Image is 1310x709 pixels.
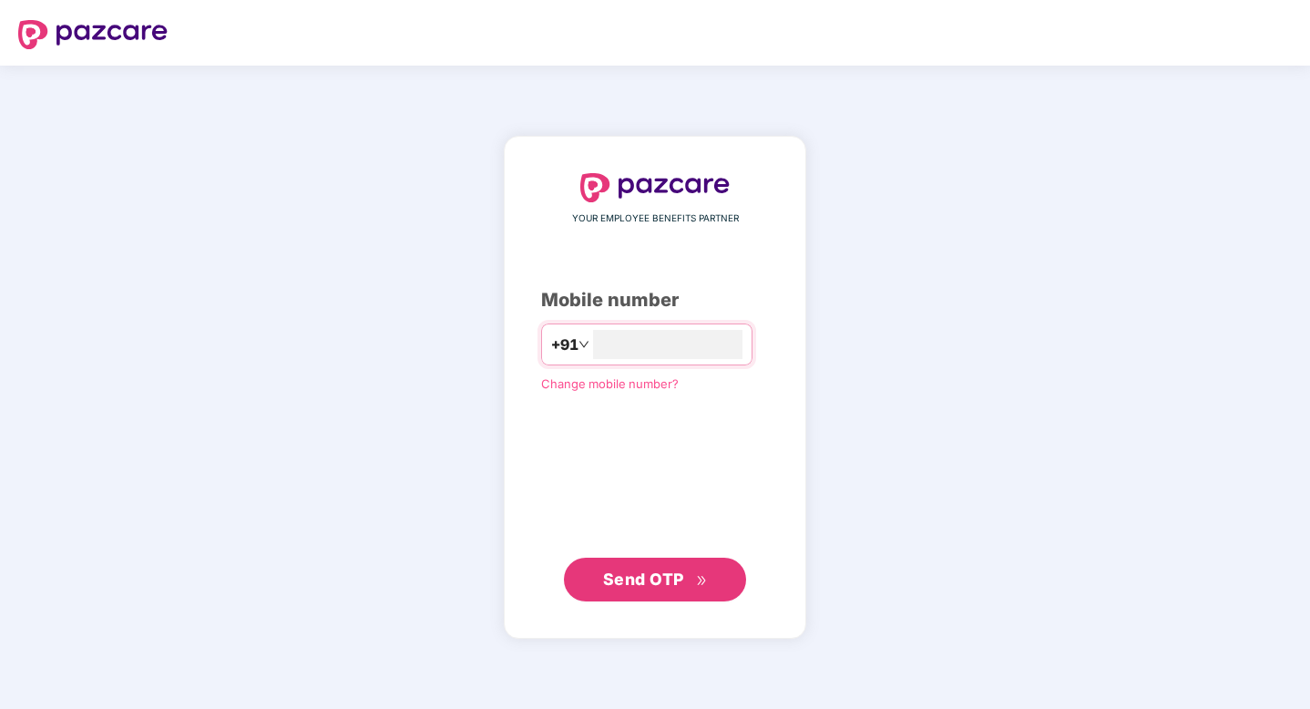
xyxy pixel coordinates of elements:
[696,575,708,587] span: double-right
[564,558,746,601] button: Send OTPdouble-right
[572,211,739,226] span: YOUR EMPLOYEE BENEFITS PARTNER
[603,570,684,589] span: Send OTP
[541,286,769,314] div: Mobile number
[18,20,168,49] img: logo
[580,173,730,202] img: logo
[551,334,578,356] span: +91
[578,339,589,350] span: down
[541,376,679,391] a: Change mobile number?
